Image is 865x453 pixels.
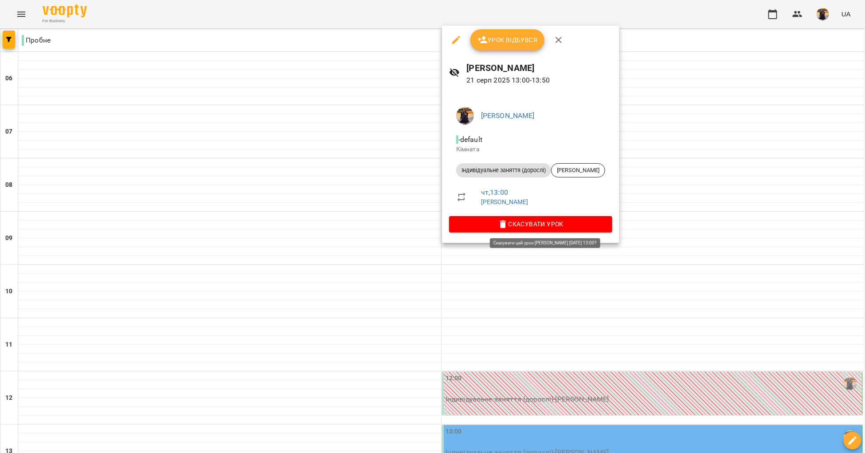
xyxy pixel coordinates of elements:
span: [PERSON_NAME] [552,166,605,174]
a: [PERSON_NAME] [481,198,528,205]
div: [PERSON_NAME] [551,163,605,177]
span: Скасувати Урок [456,219,605,229]
h6: [PERSON_NAME] [467,61,612,75]
a: чт , 13:00 [481,188,508,197]
button: Скасувати Урок [449,216,612,232]
span: Урок відбувся [478,35,538,45]
p: 21 серп 2025 13:00 - 13:50 [467,75,612,86]
span: - default [456,135,484,144]
button: Урок відбувся [470,29,545,51]
span: Індивідуальне заняття (дорослі) [456,166,551,174]
p: Кімната [456,145,605,154]
img: d9e4fe055f4d09e87b22b86a2758fb91.jpg [456,107,474,125]
a: [PERSON_NAME] [481,111,535,120]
